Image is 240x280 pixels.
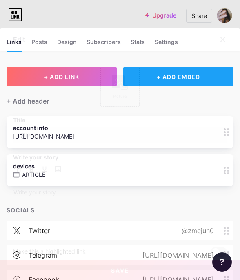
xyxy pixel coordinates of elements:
[112,93,128,99] div: Picture
[13,117,227,123] h3: Title
[13,127,227,143] input: Title
[111,267,129,274] span: Save
[13,154,227,161] h3: Write your story
[13,247,86,257] div: Make this a highlighted link
[13,35,25,44] div: Edit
